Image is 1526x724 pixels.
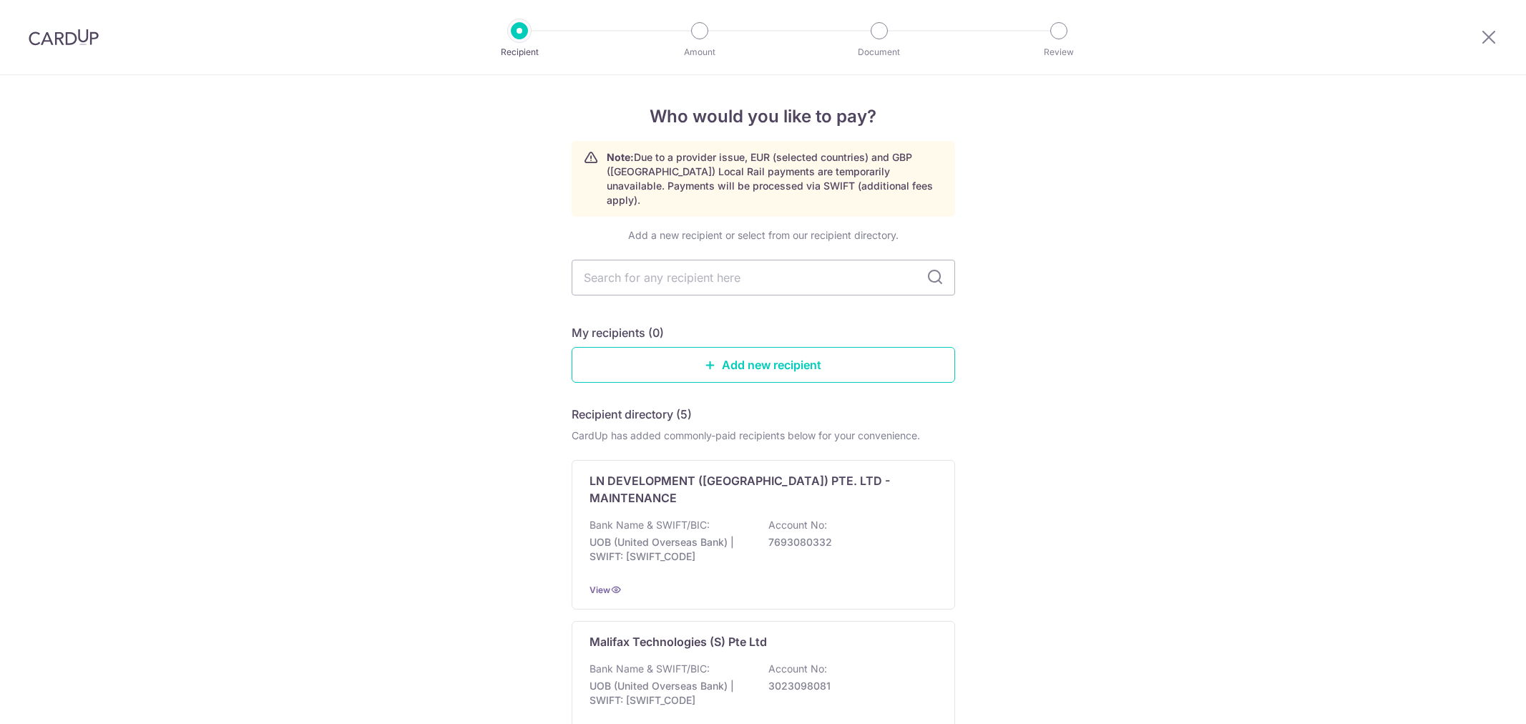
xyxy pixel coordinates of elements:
p: Document [826,45,932,59]
a: Add new recipient [572,347,955,383]
iframe: Opens a widget where you can find more information [1434,681,1512,717]
p: 3023098081 [768,679,929,693]
img: CardUp [29,29,99,46]
p: Malifax Technologies (S) Pte Ltd [590,633,767,650]
p: UOB (United Overseas Bank) | SWIFT: [SWIFT_CODE] [590,535,750,564]
h5: Recipient directory (5) [572,406,692,423]
strong: Note: [607,151,634,163]
p: Review [1006,45,1112,59]
p: Recipient [466,45,572,59]
p: UOB (United Overseas Bank) | SWIFT: [SWIFT_CODE] [590,679,750,708]
h4: Who would you like to pay? [572,104,955,129]
a: View [590,584,610,595]
h5: My recipients (0) [572,324,664,341]
div: Add a new recipient or select from our recipient directory. [572,228,955,243]
p: Account No: [768,662,827,676]
div: CardUp has added commonly-paid recipients below for your convenience. [572,429,955,443]
p: Bank Name & SWIFT/BIC: [590,662,710,676]
p: Amount [647,45,753,59]
input: Search for any recipient here [572,260,955,295]
p: Bank Name & SWIFT/BIC: [590,518,710,532]
p: Due to a provider issue, EUR (selected countries) and GBP ([GEOGRAPHIC_DATA]) Local Rail payments... [607,150,943,207]
p: Account No: [768,518,827,532]
p: LN DEVELOPMENT ([GEOGRAPHIC_DATA]) PTE. LTD - MAINTENANCE [590,472,920,507]
p: 7693080332 [768,535,929,549]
